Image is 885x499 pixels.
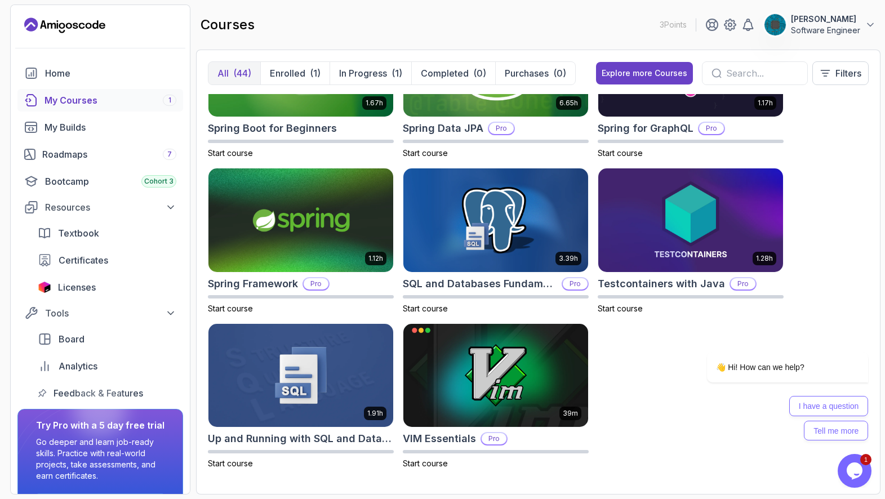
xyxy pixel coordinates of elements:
[791,14,860,25] p: [PERSON_NAME]
[559,99,578,108] p: 6.65h
[367,409,383,418] p: 1.91h
[392,66,402,80] div: (1)
[17,197,183,217] button: Resources
[58,226,99,240] span: Textbook
[31,276,183,298] a: licenses
[835,66,861,80] p: Filters
[598,121,693,136] h2: Spring for GraphQL
[31,249,183,271] a: certificates
[489,123,514,134] p: Pro
[54,386,143,400] span: Feedback & Features
[208,276,298,292] h2: Spring Framework
[208,62,260,84] button: All(44)
[17,143,183,166] a: roadmaps
[764,14,876,36] button: user profile image[PERSON_NAME]Software Engineer
[36,436,164,482] p: Go deeper and learn job-ready skills. Practice with real-world projects, take assessments, and ea...
[17,170,183,193] a: bootcamp
[403,148,448,158] span: Start course
[59,359,97,373] span: Analytics
[596,62,693,84] button: Explore more Courses
[31,328,183,350] a: board
[59,332,85,346] span: Board
[403,121,483,136] h2: Spring Data JPA
[45,306,176,320] div: Tools
[168,96,171,105] span: 1
[310,66,321,80] div: (1)
[17,303,183,323] button: Tools
[24,16,105,34] a: Landing page
[59,253,108,267] span: Certificates
[563,409,578,418] p: 39m
[482,433,506,444] p: Pro
[45,121,176,134] div: My Builds
[31,382,183,404] a: feedback
[208,148,253,158] span: Start course
[403,324,588,427] img: VIM Essentials card
[660,19,687,30] p: 3 Points
[339,66,387,80] p: In Progress
[144,177,174,186] span: Cohort 3
[758,99,773,108] p: 1.17h
[495,62,575,84] button: Purchases(0)
[45,201,176,214] div: Resources
[17,62,183,84] a: home
[217,66,229,80] p: All
[699,123,724,134] p: Pro
[208,431,394,447] h2: Up and Running with SQL and Databases
[45,93,176,107] div: My Courses
[208,168,393,272] img: Spring Framework card
[812,61,869,85] button: Filters
[31,355,183,377] a: analytics
[473,66,486,80] div: (0)
[411,62,495,84] button: Completed(0)
[366,99,383,108] p: 1.67h
[260,62,330,84] button: Enrolled(1)
[270,66,305,80] p: Enrolled
[42,148,176,161] div: Roadmaps
[421,66,469,80] p: Completed
[598,276,725,292] h2: Testcontainers with Java
[45,175,176,188] div: Bootcamp
[208,458,253,468] span: Start course
[208,121,337,136] h2: Spring Boot for Beginners
[403,168,588,272] img: SQL and Databases Fundamentals card
[304,278,328,289] p: Pro
[403,458,448,468] span: Start course
[45,66,176,80] div: Home
[208,324,393,427] img: Up and Running with SQL and Databases card
[368,254,383,263] p: 1.12h
[559,254,578,263] p: 3.39h
[58,280,96,294] span: Licenses
[233,66,251,80] div: (44)
[505,66,549,80] p: Purchases
[17,116,183,139] a: builds
[553,66,566,80] div: (0)
[602,68,687,79] div: Explore more Courses
[403,304,448,313] span: Start course
[403,431,476,447] h2: VIM Essentials
[403,276,557,292] h2: SQL and Databases Fundamentals
[38,282,51,293] img: jetbrains icon
[598,148,643,158] span: Start course
[31,222,183,244] a: textbook
[208,304,253,313] span: Start course
[201,16,255,34] h2: courses
[671,250,874,448] iframe: chat widget
[17,89,183,112] a: courses
[167,150,172,159] span: 7
[563,278,588,289] p: Pro
[598,304,643,313] span: Start course
[764,14,786,35] img: user profile image
[598,168,783,272] img: Testcontainers with Java card
[838,454,874,488] iframe: chat widget
[330,62,411,84] button: In Progress(1)
[726,66,798,80] input: Search...
[791,25,860,36] p: Software Engineer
